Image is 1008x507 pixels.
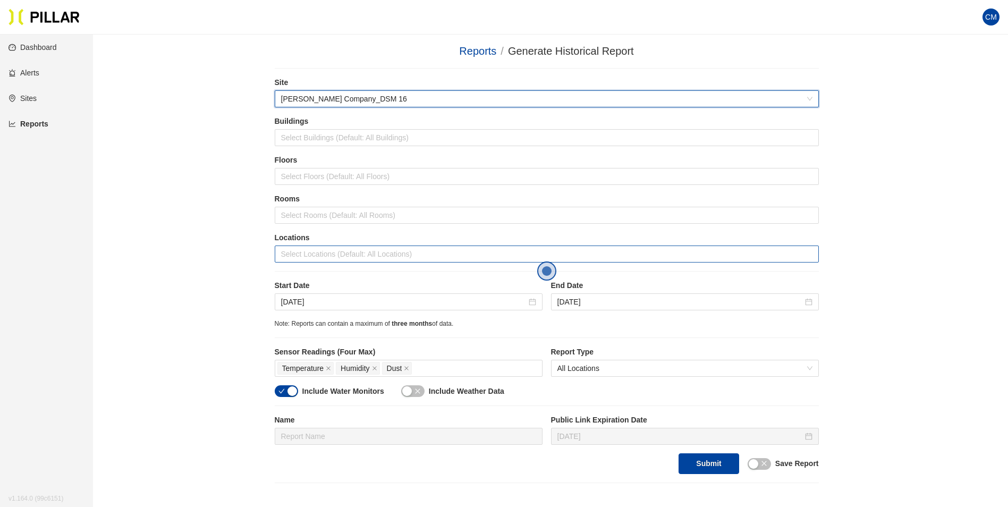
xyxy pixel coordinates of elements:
[9,43,57,52] a: dashboardDashboard
[341,362,369,374] span: Humidity
[302,386,384,397] label: Include Water Monitors
[275,280,543,291] label: Start Date
[275,415,543,426] label: Name
[551,347,819,358] label: Report Type
[275,155,819,166] label: Floors
[9,9,80,26] img: Pillar Technologies
[414,388,421,394] span: close
[275,347,543,358] label: Sensor Readings (Four Max)
[275,232,819,243] label: Locations
[679,453,739,474] button: Submit
[985,9,997,26] span: CM
[275,193,819,205] label: Rooms
[275,319,819,329] div: Note: Reports can contain a maximum of of data.
[282,362,324,374] span: Temperature
[9,120,48,128] a: line-chartReports
[387,362,402,374] span: Dust
[281,91,812,107] span: Weitz Company_DSM 16
[551,280,819,291] label: End Date
[404,366,409,372] span: close
[537,261,556,281] button: Open the dialog
[501,45,504,57] span: /
[275,77,819,88] label: Site
[281,296,527,308] input: Aug 21, 2025
[392,320,432,327] span: three months
[761,460,767,467] span: close
[557,296,803,308] input: Aug 22, 2025
[459,45,496,57] a: Reports
[775,458,819,469] label: Save Report
[9,94,37,103] a: environmentSites
[275,428,543,445] input: Report Name
[429,386,504,397] label: Include Weather Data
[275,116,819,127] label: Buildings
[9,69,39,77] a: alertAlerts
[551,415,819,426] label: Public Link Expiration Date
[372,366,377,372] span: close
[557,430,803,442] input: Sep 9, 2025
[557,360,812,376] span: All Locations
[278,388,285,394] span: check
[326,366,331,372] span: close
[508,45,634,57] span: Generate Historical Report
